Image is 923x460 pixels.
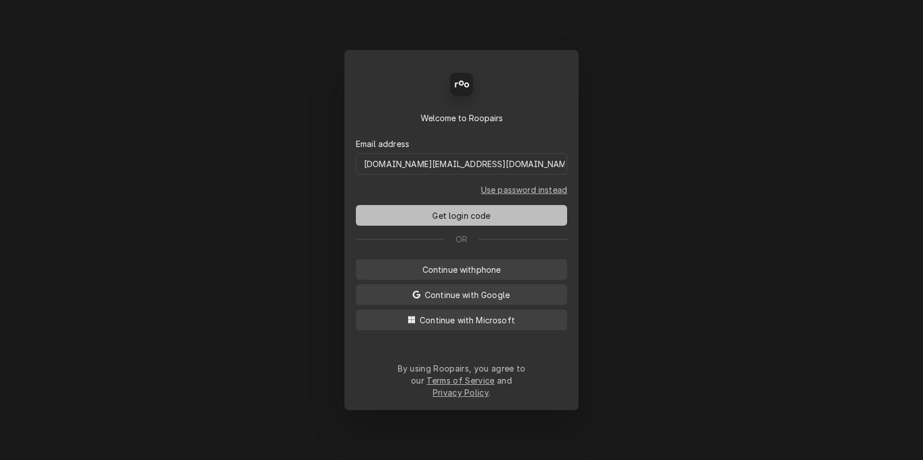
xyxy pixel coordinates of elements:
div: Welcome to Roopairs [356,112,567,124]
span: Continue with phone [420,264,503,276]
button: Continue withphone [356,259,567,280]
label: Email address [356,138,409,150]
span: Continue with Google [422,289,512,301]
a: Go to Email and password form [481,184,567,196]
span: Get login code [430,210,492,222]
button: Get login code [356,205,567,226]
div: Or [356,233,567,245]
a: Terms of Service [426,376,494,385]
a: Privacy Policy [433,388,488,397]
button: Continue with Microsoft [356,310,567,330]
div: By using Roopairs, you agree to our and . [397,362,526,399]
span: Continue with Microsoft [417,314,517,326]
button: Continue with Google [356,284,567,305]
input: email@mail.com [356,153,567,175]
